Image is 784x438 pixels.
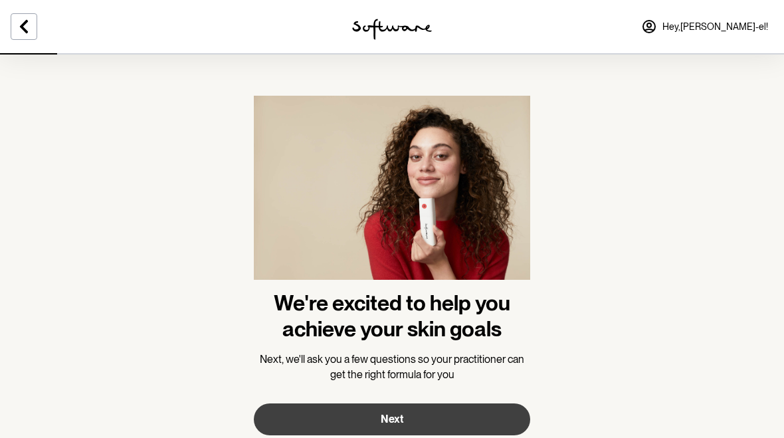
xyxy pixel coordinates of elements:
img: software logo [352,19,432,40]
img: more information about the product [254,96,530,290]
span: Next, we'll ask you a few questions so your practitioner can get the right formula for you [260,353,524,380]
span: Hey, [PERSON_NAME]-el ! [662,21,768,33]
span: Next [381,413,403,425]
button: Next [254,403,530,435]
a: Hey,[PERSON_NAME]-el! [633,11,776,43]
h1: We're excited to help you achieve your skin goals [254,290,530,342]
